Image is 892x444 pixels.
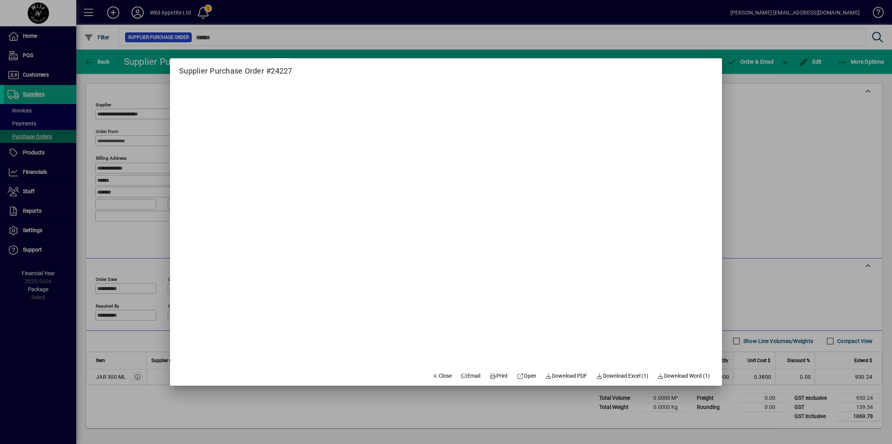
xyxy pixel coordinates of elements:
h2: Supplier Purchase Order #24227 [170,58,302,77]
button: Close [429,369,455,383]
a: Download PDF [542,369,590,383]
span: Download Excel (1) [596,372,648,380]
a: Open [514,369,539,383]
button: Download Excel (1) [593,369,651,383]
span: Print [489,372,508,380]
button: Print [486,369,511,383]
span: Email [461,372,481,380]
span: Download Word (1) [658,372,710,380]
span: Download PDF [545,372,587,380]
button: Download Word (1) [655,369,713,383]
button: Email [458,369,484,383]
span: Open [517,372,536,380]
span: Close [432,372,452,380]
